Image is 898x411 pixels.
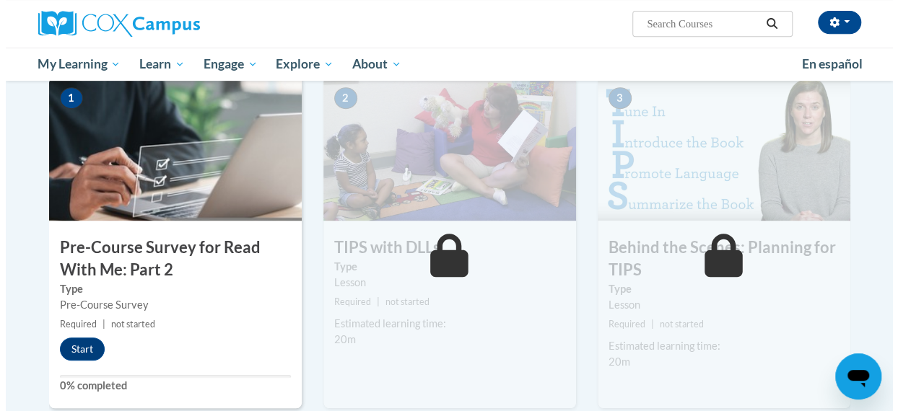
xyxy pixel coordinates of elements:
[261,48,337,81] a: Explore
[328,275,559,291] div: Lesson
[105,319,149,330] span: not started
[318,76,570,221] img: Course Image
[346,56,396,73] span: About
[755,15,777,32] button: Search
[270,56,328,73] span: Explore
[328,87,352,109] span: 2
[32,11,194,37] img: Cox Campus
[318,237,570,259] h3: TIPS with DLLs
[380,296,424,307] span: not started
[592,76,845,221] img: Course Image
[796,56,857,71] span: En español
[371,296,374,307] span: |
[603,297,834,313] div: Lesson
[328,296,365,307] span: Required
[592,237,845,281] h3: Behind the Scenes: Planning for TIPS
[54,87,77,109] span: 1
[829,353,876,399] iframe: Button to launch messaging window
[43,76,296,221] img: Course Image
[32,56,115,73] span: My Learning
[603,319,640,330] span: Required
[603,87,626,109] span: 3
[645,319,648,330] span: |
[43,237,296,281] h3: Pre-Course Survey for Read With Me: Part 2
[812,11,855,34] button: Account Settings
[654,319,698,330] span: not started
[328,259,559,275] label: Type
[124,48,188,81] a: Learn
[134,56,179,73] span: Learn
[640,15,755,32] input: Search Courses
[54,281,285,297] label: Type
[188,48,261,81] a: Engage
[97,319,100,330] span: |
[54,297,285,313] div: Pre-Course Survey
[198,56,252,73] span: Engage
[54,337,99,361] button: Start
[328,316,559,332] div: Estimated learning time:
[54,378,285,394] label: 0% completed
[337,48,405,81] a: About
[603,338,834,354] div: Estimated learning time:
[603,281,834,297] label: Type
[23,48,125,81] a: My Learning
[328,333,350,345] span: 20m
[22,48,866,81] div: Main menu
[603,355,624,368] span: 20m
[32,11,292,37] a: Cox Campus
[54,319,91,330] span: Required
[787,49,866,79] a: En español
